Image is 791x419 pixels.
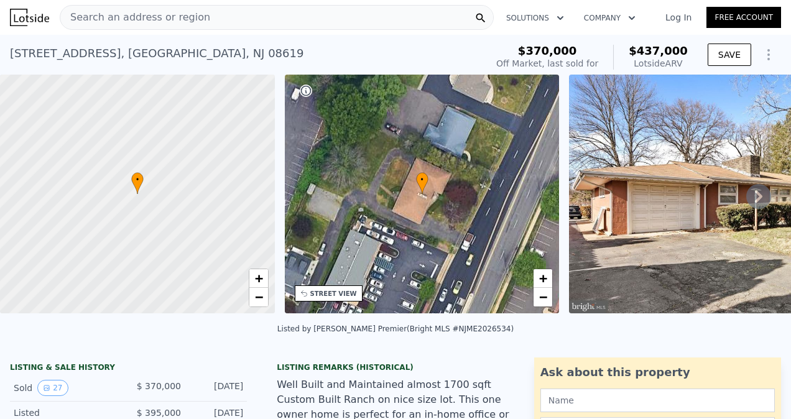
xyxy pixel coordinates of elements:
[708,44,751,66] button: SAVE
[534,269,552,288] a: Zoom in
[540,364,775,381] div: Ask about this property
[10,362,247,375] div: LISTING & SALE HISTORY
[629,57,688,70] div: Lotside ARV
[650,11,706,24] a: Log In
[14,380,119,396] div: Sold
[310,289,357,298] div: STREET VIEW
[629,44,688,57] span: $437,000
[706,7,781,28] a: Free Account
[539,289,547,305] span: −
[10,9,49,26] img: Lotside
[249,269,268,288] a: Zoom in
[131,174,144,185] span: •
[137,381,181,391] span: $ 370,000
[534,288,552,306] a: Zoom out
[10,45,303,62] div: [STREET_ADDRESS] , [GEOGRAPHIC_DATA] , NJ 08619
[254,270,262,286] span: +
[191,407,243,419] div: [DATE]
[249,288,268,306] a: Zoom out
[496,57,598,70] div: Off Market, last sold for
[416,172,428,194] div: •
[131,172,144,194] div: •
[277,325,514,333] div: Listed by [PERSON_NAME] Premier (Bright MLS #NJME2026534)
[277,362,514,372] div: Listing Remarks (Historical)
[518,44,577,57] span: $370,000
[14,407,119,419] div: Listed
[191,380,243,396] div: [DATE]
[137,408,181,418] span: $ 395,000
[37,380,68,396] button: View historical data
[496,7,574,29] button: Solutions
[756,42,781,67] button: Show Options
[539,270,547,286] span: +
[254,289,262,305] span: −
[416,174,428,185] span: •
[540,389,775,412] input: Name
[60,10,210,25] span: Search an address or region
[574,7,645,29] button: Company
